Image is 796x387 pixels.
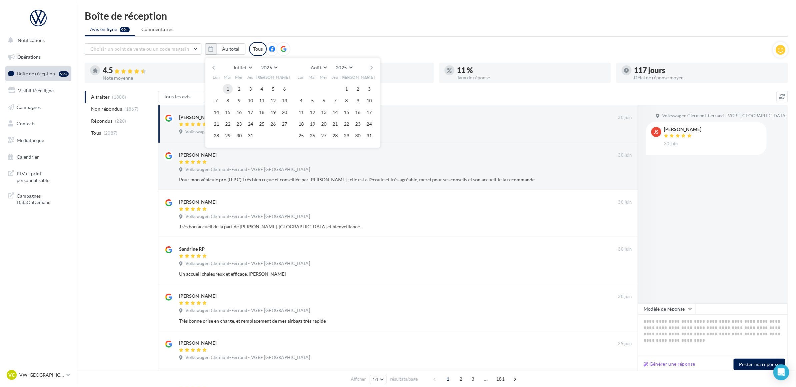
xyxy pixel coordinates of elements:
[179,199,216,205] div: [PERSON_NAME]
[235,74,243,80] span: Mer
[216,43,245,55] button: Au total
[18,37,45,43] span: Notifications
[179,152,216,158] div: [PERSON_NAME]
[257,107,267,117] button: 18
[296,96,306,106] button: 4
[330,131,340,141] button: 28
[4,150,73,164] a: Calendrier
[211,119,221,129] button: 21
[332,74,338,80] span: Jeu
[364,107,374,117] button: 17
[341,119,351,129] button: 22
[353,119,363,129] button: 23
[245,119,255,129] button: 24
[141,26,173,33] span: Commentaires
[364,96,374,106] button: 10
[373,377,378,382] span: 10
[179,246,205,252] div: Sandrine RP
[205,43,245,55] button: Au total
[307,131,317,141] button: 26
[353,96,363,106] button: 9
[179,340,216,346] div: [PERSON_NAME]
[341,84,351,94] button: 1
[664,127,701,132] div: [PERSON_NAME]
[223,84,233,94] button: 1
[618,115,632,121] span: 30 juin
[234,131,244,141] button: 30
[211,96,221,106] button: 7
[234,96,244,106] button: 9
[179,271,589,277] div: Un accueil chaleureux et efficace. [PERSON_NAME]
[257,96,267,106] button: 11
[457,67,606,74] div: 11 %
[468,374,478,384] span: 3
[18,88,54,93] span: Visibilité en ligne
[223,107,233,117] button: 15
[91,130,101,136] span: Tous
[4,189,73,208] a: Campagnes DataOnDemand
[17,137,44,143] span: Médiathèque
[17,54,41,60] span: Opérations
[456,374,466,384] span: 2
[341,131,351,141] button: 29
[279,84,289,94] button: 6
[4,50,73,64] a: Opérations
[4,33,70,47] button: Notifications
[364,119,374,129] button: 24
[330,107,340,117] button: 14
[245,107,255,117] button: 17
[85,43,201,55] button: Choisir un point de vente ou un code magasin
[179,318,589,324] div: Très bonne prise en charge, et remplacement de mes airbags très rapide
[654,129,659,135] span: JS
[341,74,375,80] span: [PERSON_NAME]
[179,176,589,183] div: Pour mon véhicule pro (H.P.C) Très bien reçue et conseillée par [PERSON_NAME] ; elle est a l'écou...
[296,107,306,117] button: 11
[249,42,267,56] div: Tous
[185,261,310,267] span: Volkswagen Clermont-Ferrand - VGRF [GEOGRAPHIC_DATA]
[268,84,278,94] button: 5
[364,131,374,141] button: 31
[245,96,255,106] button: 10
[618,199,632,205] span: 30 juin
[353,84,363,94] button: 2
[319,96,329,106] button: 6
[268,96,278,106] button: 12
[211,131,221,141] button: 28
[179,114,216,121] div: [PERSON_NAME]
[279,107,289,117] button: 20
[91,106,122,112] span: Non répondus
[85,11,788,21] div: Boîte de réception
[634,75,783,80] div: Délai de réponse moyen
[319,119,329,129] button: 20
[4,100,73,114] a: Campagnes
[618,152,632,158] span: 30 juin
[164,94,191,99] span: Tous les avis
[370,375,387,384] button: 10
[256,74,290,80] span: [PERSON_NAME]
[4,133,73,147] a: Médiathèque
[91,118,113,124] span: Répondus
[320,74,328,80] span: Mer
[230,63,254,72] button: Juillet
[641,360,698,368] button: Générer une réponse
[234,107,244,117] button: 16
[618,341,632,347] span: 29 juin
[662,113,787,119] span: Volkswagen Clermont-Ferrand - VGRF [GEOGRAPHIC_DATA]
[638,303,696,315] button: Modèle de réponse
[336,65,347,70] span: 2025
[341,107,351,117] button: 15
[185,129,310,135] span: Volkswagen Clermont-Ferrand - VGRF [GEOGRAPHIC_DATA]
[364,84,374,94] button: 3
[307,96,317,106] button: 5
[353,107,363,117] button: 16
[257,119,267,129] button: 25
[185,167,310,173] span: Volkswagen Clermont-Ferrand - VGRF [GEOGRAPHIC_DATA]
[179,223,589,230] div: Très bon accueil de la part de [PERSON_NAME]. [GEOGRAPHIC_DATA] et bienveillance.
[17,154,39,160] span: Calendrier
[333,63,355,72] button: 2025
[618,246,632,252] span: 30 juin
[268,107,278,117] button: 19
[185,214,310,220] span: Volkswagen Clermont-Ferrand - VGRF [GEOGRAPHIC_DATA]
[4,84,73,98] a: Visibilité en ligne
